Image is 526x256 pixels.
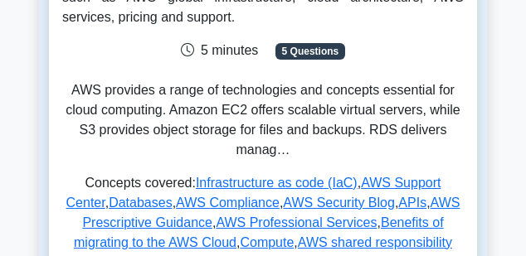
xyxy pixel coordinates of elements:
a: AWS Professional Services [216,215,377,229]
a: Infrastructure as code (IaC) [196,176,358,190]
a: AWS Compliance [176,196,280,210]
a: Databases [109,196,173,210]
p: AWS provides a range of technologies and concepts essential for cloud computing. Amazon EC2 offer... [62,80,464,160]
span: 5 Questions [275,43,345,60]
a: AWS Security Blog [283,196,395,210]
a: AWS Support Center [66,176,441,210]
span: 5 minutes [181,43,258,57]
a: Benefits of migrating to the AWS Cloud [74,215,444,249]
a: Compute [240,235,294,249]
a: AWS Prescriptive Guidance [82,196,460,229]
a: APIs [398,196,426,210]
